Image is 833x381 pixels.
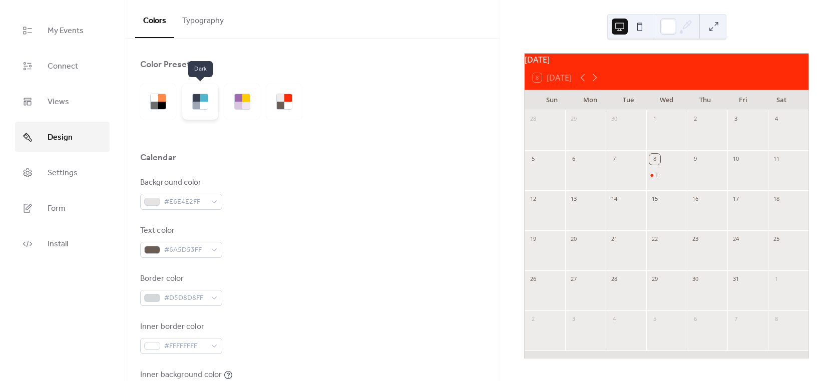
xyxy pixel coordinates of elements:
div: Wed [648,90,686,110]
span: #E6E4E2FF [164,196,206,208]
a: Views [15,86,110,117]
span: Design [48,130,73,145]
div: 29 [568,114,579,125]
div: 5 [528,154,539,165]
div: 9 [690,154,701,165]
div: Thu [686,90,724,110]
div: 27 [568,274,579,285]
span: #D5D8D8FF [164,292,206,304]
div: 22 [649,234,660,245]
div: Tue [609,90,647,110]
div: T [655,171,659,179]
div: 8 [649,154,660,165]
a: Connect [15,51,110,81]
a: Form [15,193,110,223]
div: Sat [762,90,800,110]
div: 7 [609,154,620,165]
div: 16 [690,194,701,205]
div: 18 [771,194,782,205]
a: Install [15,228,110,259]
div: T [646,171,687,179]
span: Form [48,201,66,216]
div: Inner background color [140,369,222,381]
div: 3 [730,114,741,125]
span: #6A5D53FF [164,244,206,256]
div: 21 [609,234,620,245]
div: 6 [568,154,579,165]
div: Background color [140,177,220,189]
div: 6 [690,314,701,325]
a: Design [15,122,110,152]
span: #FFFFFFFF [164,340,206,352]
div: Sun [533,90,571,110]
div: 2 [528,314,539,325]
div: 19 [528,234,539,245]
span: Install [48,236,68,252]
div: 1 [649,114,660,125]
div: 8 [771,314,782,325]
div: 30 [609,114,620,125]
span: Connect [48,59,78,74]
div: 4 [609,314,620,325]
div: 13 [568,194,579,205]
div: 12 [528,194,539,205]
div: 4 [771,114,782,125]
span: Settings [48,165,78,181]
div: 26 [528,274,539,285]
div: 15 [649,194,660,205]
div: 25 [771,234,782,245]
div: 29 [649,274,660,285]
span: Views [48,94,69,110]
div: Border color [140,273,220,285]
div: Fri [724,90,762,110]
div: 17 [730,194,741,205]
div: 28 [609,274,620,285]
div: Inner border color [140,321,220,333]
a: Settings [15,157,110,188]
div: Color Presets [140,59,195,71]
div: 14 [609,194,620,205]
div: 1 [771,274,782,285]
div: 23 [690,234,701,245]
div: 10 [730,154,741,165]
div: 24 [730,234,741,245]
a: My Events [15,15,110,46]
span: My Events [48,23,84,39]
div: 5 [649,314,660,325]
div: 7 [730,314,741,325]
div: 28 [528,114,539,125]
div: 3 [568,314,579,325]
div: 2 [690,114,701,125]
div: 11 [771,154,782,165]
div: Text color [140,225,220,237]
div: [DATE] [525,54,808,66]
div: 20 [568,234,579,245]
div: 30 [690,274,701,285]
span: Dark [188,61,213,77]
div: Mon [571,90,609,110]
div: Calendar [140,152,176,164]
div: 31 [730,274,741,285]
